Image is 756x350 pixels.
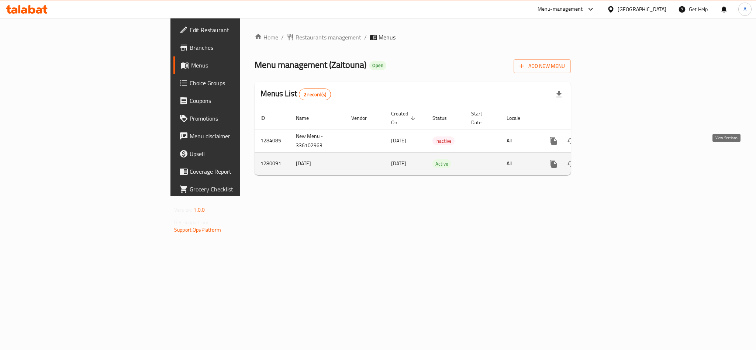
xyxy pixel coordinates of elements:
td: All [501,129,539,152]
span: Coupons [190,96,291,105]
td: - [465,129,501,152]
span: Created On [391,109,418,127]
div: [GEOGRAPHIC_DATA] [618,5,666,13]
a: Menu disclaimer [173,127,297,145]
a: Choice Groups [173,74,297,92]
span: Status [432,114,456,122]
li: / [364,33,367,42]
nav: breadcrumb [255,33,571,42]
span: Restaurants management [296,33,361,42]
a: Coverage Report [173,163,297,180]
span: [DATE] [391,136,406,145]
span: Menus [191,61,291,70]
span: ID [260,114,275,122]
span: Name [296,114,318,122]
span: A [743,5,746,13]
span: Edit Restaurant [190,25,291,34]
button: more [545,132,562,150]
a: Upsell [173,145,297,163]
span: Add New Menu [519,62,565,71]
span: Branches [190,43,291,52]
a: Promotions [173,110,297,127]
span: 2 record(s) [299,91,331,98]
span: Grocery Checklist [190,185,291,194]
span: Version: [174,205,192,215]
th: Actions [539,107,621,129]
span: Inactive [432,137,455,145]
span: Coverage Report [190,167,291,176]
a: Menus [173,56,297,74]
a: Restaurants management [287,33,361,42]
a: Coupons [173,92,297,110]
div: Inactive [432,136,455,145]
div: Export file [550,86,568,103]
span: Start Date [471,109,492,127]
a: Grocery Checklist [173,180,297,198]
span: Vendor [351,114,376,122]
a: Edit Restaurant [173,21,297,39]
span: Upsell [190,149,291,158]
span: Promotions [190,114,291,123]
a: Support.OpsPlatform [174,225,221,235]
span: 1.0.0 [193,205,205,215]
table: enhanced table [255,107,621,175]
button: more [545,155,562,173]
span: Menu management ( Zaitouna ) [255,56,366,73]
td: New Menu - 336102963 [290,129,345,152]
button: Change Status [562,132,580,150]
div: Open [369,61,386,70]
span: Choice Groups [190,79,291,87]
td: [DATE] [290,152,345,175]
span: Open [369,62,386,69]
h2: Menus List [260,88,331,100]
a: Branches [173,39,297,56]
span: Locale [507,114,530,122]
span: [DATE] [391,159,406,168]
span: Get support on: [174,218,208,227]
div: Menu-management [538,5,583,14]
span: Menu disclaimer [190,132,291,141]
span: Active [432,160,451,168]
button: Add New Menu [514,59,571,73]
div: Total records count [299,89,331,100]
td: All [501,152,539,175]
td: - [465,152,501,175]
div: Active [432,159,451,168]
span: Menus [379,33,396,42]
